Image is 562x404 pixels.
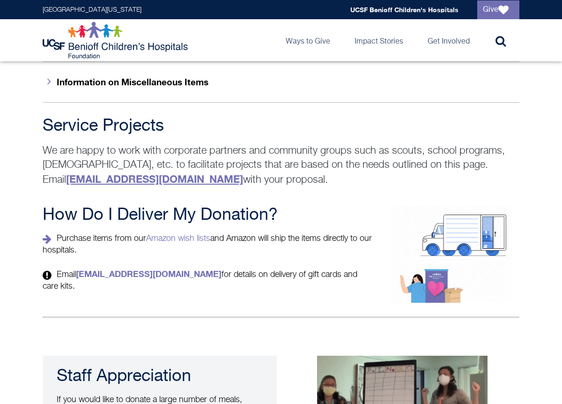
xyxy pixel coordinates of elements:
[43,117,519,135] h2: Service Projects
[347,19,411,61] a: Impact Stories
[390,206,511,303] img: How do I deliver my donations?
[43,7,141,13] a: [GEOGRAPHIC_DATA][US_STATE]
[350,6,458,14] a: UCSF Benioff Children's Hospitals
[43,268,374,292] p: Email for details on delivery of gift cards and care kits.
[66,173,243,185] strong: [EMAIL_ADDRESS][DOMAIN_NAME]
[66,175,243,185] a: [EMAIL_ADDRESS][DOMAIN_NAME]
[43,206,374,224] h2: How Do I Deliver My Donation?
[43,144,519,187] p: We are happy to work with corporate partners and community groups such as scouts, school programs...
[76,269,222,279] a: [EMAIL_ADDRESS][DOMAIN_NAME]
[43,61,519,102] button: Information on Miscellaneous Items
[43,233,374,256] p: Purchase items from our and Amazon will ship the items directly to our hospitals.
[278,19,338,61] a: Ways to Give
[57,367,263,386] h3: Staff Appreciation
[477,0,519,19] a: Give
[420,19,477,61] a: Get Involved
[43,22,190,59] img: Logo for UCSF Benioff Children's Hospitals Foundation
[146,234,210,243] a: Amazon wish lists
